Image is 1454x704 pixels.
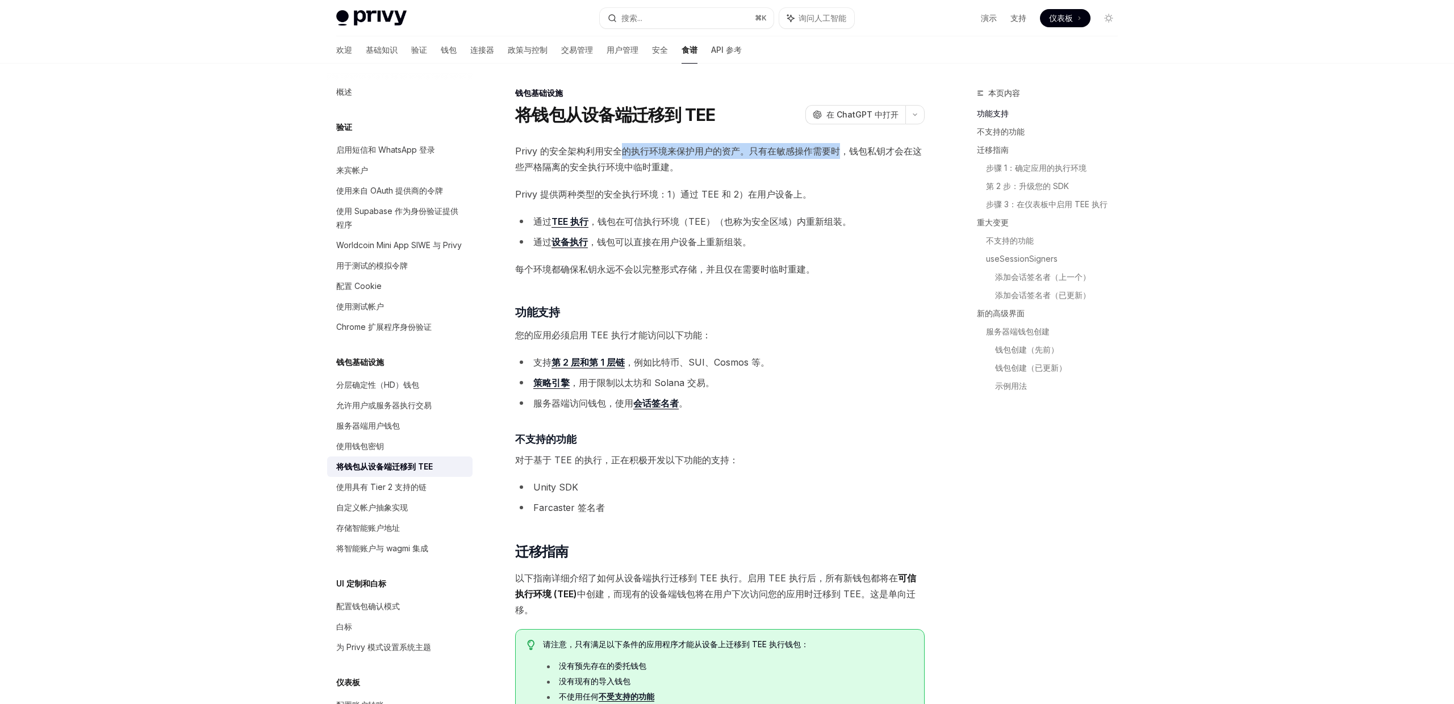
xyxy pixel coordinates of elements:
[570,377,715,388] font: ，用于限制以太坊和 Solana 交易。
[995,268,1127,286] a: 添加会话签名者（上一个）
[533,397,633,409] font: 服务器端访问钱包，使用
[986,250,1127,268] a: useSessionSigners
[515,305,559,319] font: 功能支持
[336,240,462,250] font: Worldcoin Mini App SIWE 与 Privy
[551,357,625,368] font: 第 2 层和第 1 层链
[779,8,854,28] button: 询问人工智能
[336,322,432,332] font: Chrome 扩展程序身份验证
[533,357,551,368] font: 支持
[986,236,1034,245] font: 不支持的功能
[561,36,593,64] a: 交易管理
[995,363,1067,372] font: 钱包创建（已更新）
[515,572,898,584] font: 以下指南详细介绍了如何从设备端执行迁移到 TEE 执行。启用 TEE 执行后，所有新钱包都将在
[977,145,1009,154] font: 迁移指南
[327,395,473,416] a: 允许用户或服务器执行交易
[986,195,1127,213] a: 步骤 3：在仪表板中启用 TEE 执行
[986,326,1050,336] font: 服务器端钱包创建
[995,381,1027,391] font: 示例用法
[327,82,473,102] a: 概述
[607,36,638,64] a: 用户管理
[986,254,1058,263] font: useSessionSigners
[600,8,774,28] button: 搜索...⌘K
[755,14,762,22] font: ⌘
[682,36,697,64] a: 食谱
[551,357,625,368] a: 第 2 层和第 1 层链
[336,400,432,410] font: 允许用户或服务器执行交易
[977,104,1127,123] a: 功能支持
[559,676,630,686] font: 没有现有的导入钱包
[441,45,457,55] font: 钱包
[336,165,368,175] font: 来宾帐户
[711,45,742,55] font: API 参考
[986,199,1108,209] font: 步骤 3：在仪表板中启用 TEE 执行
[551,236,588,248] a: 设备执行
[652,45,668,55] font: 安全
[805,105,905,124] button: 在 ChatGPT 中打开
[551,216,588,227] font: TEE 执行
[1100,9,1118,27] button: 切换暗模式
[336,601,400,611] font: 配置钱包确认模式
[977,123,1127,141] a: 不支持的功能
[995,290,1090,300] font: 添加会话签名者（已更新）
[327,160,473,181] a: 来宾帐户
[327,477,473,497] a: 使用具有 Tier 2 支持的链
[826,110,899,119] font: 在 ChatGPT 中打开
[1010,13,1026,23] font: 支持
[336,380,419,389] font: 分层确定性（HD）钱包
[327,456,473,477] a: 将钱包从设备端迁移到 TEE
[327,518,473,538] a: 存储智能账户地址
[515,104,716,125] font: 将钱包从设备端迁移到 TEE
[327,436,473,456] a: 使用钱包密钥
[336,10,407,26] img: 灯光标志
[336,206,458,229] font: 使用 Supabase 作为身份验证提供程序
[327,140,473,160] a: 启用短信和 WhatsApp 登录
[327,255,473,276] a: 用于测试的模拟令牌
[527,640,535,650] svg: 提示
[981,13,997,23] font: 演示
[336,677,360,687] font: 仪表板
[551,216,588,228] a: TEE 执行
[682,45,697,55] font: 食谱
[327,235,473,255] a: Worldcoin Mini App SIWE 与 Privy
[327,538,473,559] a: 将智能账户与 wagmi 集成
[533,377,570,389] a: 策略引擎
[633,397,679,409] a: 会话签名者
[336,357,384,367] font: 钱包基础设施
[411,45,427,55] font: 验证
[366,45,398,55] font: 基础知识
[621,13,642,23] font: 搜索...
[336,122,352,132] font: 验证
[981,12,997,24] a: 演示
[986,181,1069,191] font: 第 2 步：升级您的 SDK
[336,36,352,64] a: 欢迎
[533,236,551,248] font: 通过
[515,433,576,445] font: 不支持的功能
[336,523,400,533] font: 存储智能账户地址
[1049,13,1073,23] font: 仪表板
[515,188,812,200] font: Privy 提供两种类型的安全执行环境：1）通过 TEE 和 2）在用户设备上。
[995,377,1127,395] a: 示例用法
[515,329,711,341] font: 您的应用必须启用 TEE 执行才能访问以下功能：
[977,108,1009,118] font: 功能支持
[515,145,922,173] font: Privy 的安全架构利用安全的执行环境来保护用户的资产。只有在敏感操作需要时，钱包私钥才会在这些严格隔离的安全执行环境中临时重建。
[327,637,473,657] a: 为 Privy 模式设置系统主题
[977,308,1025,318] font: 新的高级界面
[336,482,427,492] font: 使用具有 Tier 2 支持的链
[995,341,1127,359] a: 钱包创建（先前）
[533,502,605,513] font: Farcaster 签名者
[470,45,494,55] font: 连接器
[336,261,408,270] font: 用于测试的模拟令牌
[327,276,473,296] a: 配置 Cookie
[977,127,1025,136] font: 不支持的功能
[336,622,352,631] font: 白标
[986,163,1087,173] font: 步骤 1：确定应用的执行环境
[543,639,809,649] font: 请注意，只有满足以下条件的应用程序才能从设备上迁移到 TEE 执行钱包：
[977,217,1009,227] font: 重大变更
[327,296,473,317] a: 使用测试帐户
[995,272,1090,282] font: 添加会话签名者（上一个）
[515,263,815,275] font: 每个环境都确保私钥永远不会以完整形式存储，并且仅在需要时临时重建。
[559,661,646,671] font: 没有预先存在的委托钱包
[995,359,1127,377] a: 钱包创建（已更新）
[533,216,551,227] font: 通过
